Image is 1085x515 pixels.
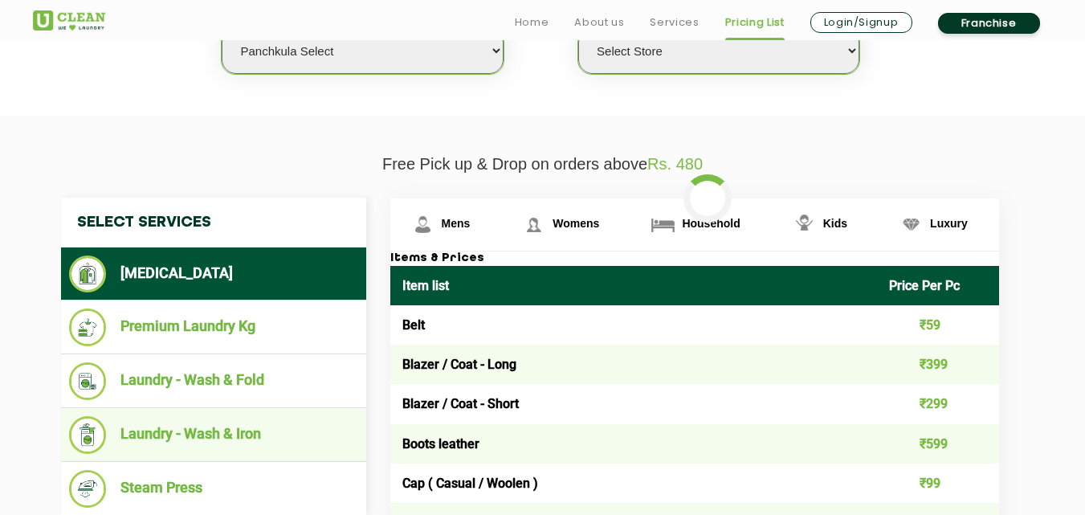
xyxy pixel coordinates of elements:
h4: Select Services [61,198,366,247]
img: Premium Laundry Kg [69,309,107,346]
h3: Items & Prices [390,251,999,266]
img: Steam Press [69,470,107,508]
td: Belt [390,305,878,345]
span: Household [682,217,740,230]
img: Womens [520,210,548,239]
a: Services [650,13,699,32]
span: Kids [823,217,847,230]
th: Item list [390,266,878,305]
li: Premium Laundry Kg [69,309,358,346]
td: ₹399 [877,345,999,384]
li: Laundry - Wash & Fold [69,362,358,400]
td: Cap ( Casual / Woolen ) [390,464,878,503]
td: Blazer / Coat - Short [390,384,878,423]
span: Luxury [930,217,968,230]
img: Laundry - Wash & Iron [69,416,107,454]
td: ₹299 [877,384,999,423]
td: Boots leather [390,424,878,464]
img: UClean Laundry and Dry Cleaning [33,10,105,31]
a: Home [515,13,549,32]
img: Luxury [897,210,925,239]
img: Laundry - Wash & Fold [69,362,107,400]
span: Mens [442,217,471,230]
img: Kids [790,210,818,239]
td: Blazer / Coat - Long [390,345,878,384]
th: Price Per Pc [877,266,999,305]
td: ₹99 [877,464,999,503]
p: Free Pick up & Drop on orders above [33,155,1053,174]
a: Pricing List [725,13,785,32]
img: Household [649,210,677,239]
li: Steam Press [69,470,358,508]
img: Dry Cleaning [69,255,107,292]
li: Laundry - Wash & Iron [69,416,358,454]
td: ₹59 [877,305,999,345]
li: [MEDICAL_DATA] [69,255,358,292]
a: Login/Signup [810,12,912,33]
span: Womens [553,217,599,230]
td: ₹599 [877,424,999,464]
a: Franchise [938,13,1040,34]
img: Mens [409,210,437,239]
a: About us [574,13,624,32]
span: Rs. 480 [647,155,703,173]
